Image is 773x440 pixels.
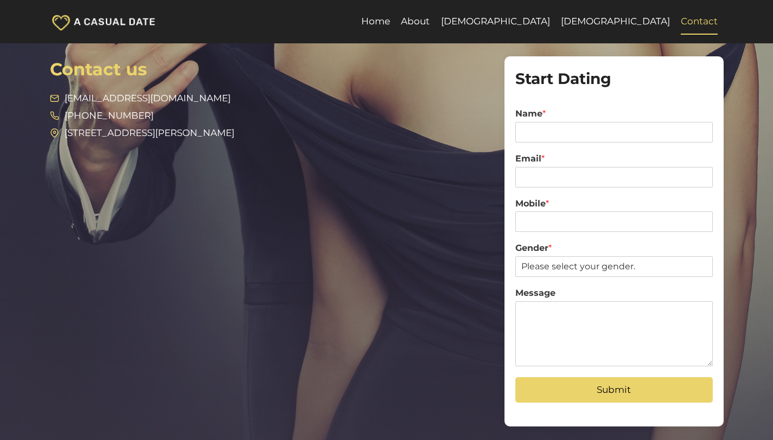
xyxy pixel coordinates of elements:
[65,126,234,140] span: [STREET_ADDRESS][PERSON_NAME]
[395,9,435,35] a: About
[435,9,555,35] a: [DEMOGRAPHIC_DATA]
[515,243,712,254] label: Gender
[515,377,712,403] button: Submit
[50,11,158,32] img: A Casual Date
[515,288,712,299] label: Message
[515,67,712,90] h2: Start Dating
[675,9,723,35] a: Contact
[515,153,712,165] label: Email
[65,108,154,123] span: [PHONE_NUMBER]
[555,9,675,35] a: [DEMOGRAPHIC_DATA]
[50,56,488,82] h1: Contact us
[515,198,712,210] label: Mobile
[356,9,395,35] a: Home
[65,91,231,106] span: [EMAIL_ADDRESS][DOMAIN_NAME]
[515,108,712,120] label: Name
[356,9,724,35] nav: Primary
[515,211,712,232] input: Mobile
